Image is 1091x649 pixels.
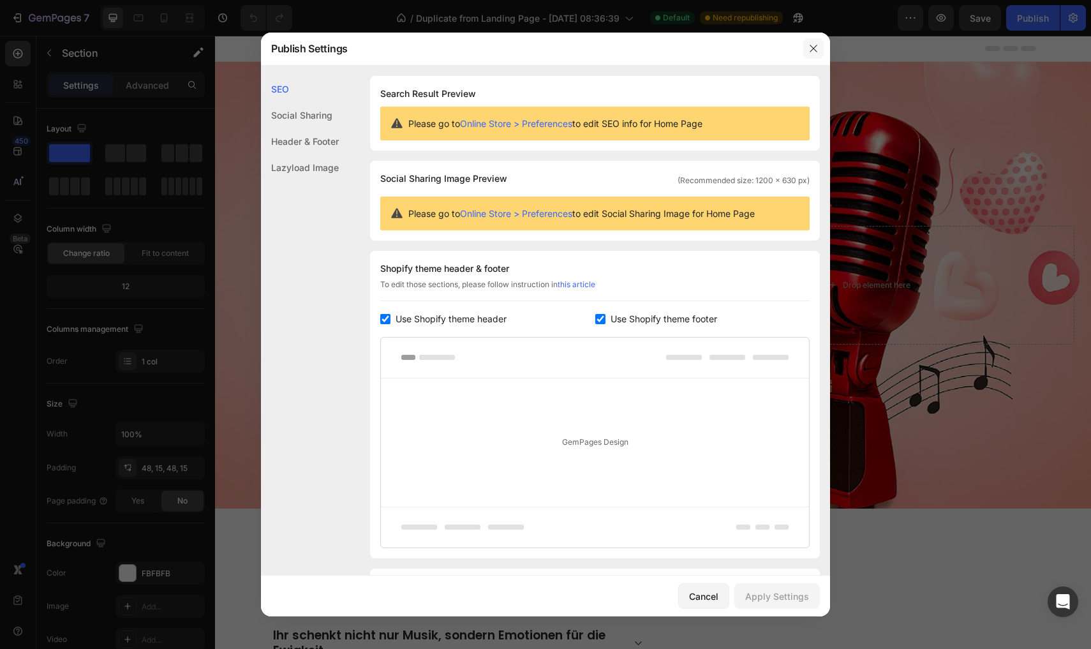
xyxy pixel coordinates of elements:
div: Header & Footer [261,128,339,154]
a: Get It Now [168,275,276,309]
div: Get It Now [193,284,252,300]
p: Sie erzählen eure ganz persöhnliche Geschichte [58,541,350,557]
div: GemPages Design [381,378,809,507]
span: Use Shopify theme footer [611,311,717,327]
button: Apply Settings [734,583,820,609]
p: Ihr schenkt nicht nur Musik, sondern Emotionen für die Ewigkeit [58,592,406,623]
h1: Search Result Preview [380,86,810,101]
a: this article [558,280,595,289]
div: To edit those sections, please follow instruction in [380,279,810,301]
button: Cancel [678,583,729,609]
span: Use Shopify theme header [396,311,507,327]
div: SEO [261,76,339,102]
span: (Recommended size: 1200 x 630 px) [678,175,810,186]
div: Open Intercom Messenger [1048,586,1078,617]
a: Online Store > Preferences [460,208,572,219]
div: Apply Settings [745,590,809,603]
a: Online Store > Preferences [460,118,572,129]
div: Cancel [689,590,718,603]
div: Drop element here [628,244,695,255]
div: Social Sharing [261,102,339,128]
span: Please go to to edit SEO info for Home Page [408,117,702,130]
div: Lazyload Image [261,154,339,181]
h2: Ein einzigartiges [17,190,428,216]
div: Publish Settings [261,32,797,65]
span: Social Sharing Image Preview [380,171,507,186]
div: Shopify theme header & footer [380,261,810,276]
span: Please go to to edit Social Sharing Image for Home Page [408,207,755,220]
h2: Ein einzigartiges [17,216,428,241]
